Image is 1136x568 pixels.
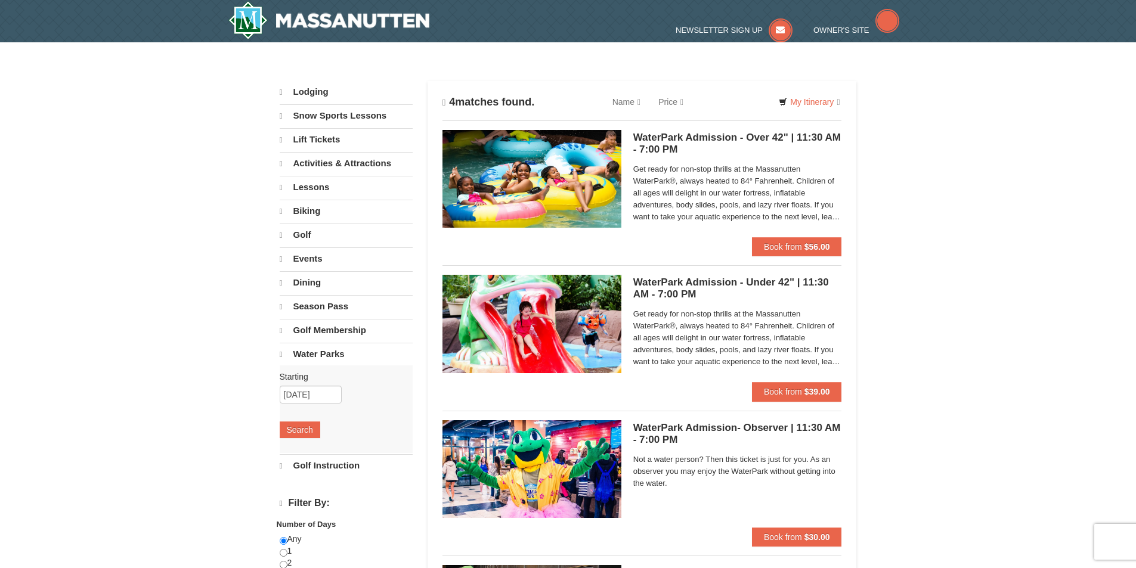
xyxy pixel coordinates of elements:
h4: Filter By: [280,498,413,509]
a: Golf [280,224,413,246]
span: Book from [764,242,802,252]
img: 6619917-1570-0b90b492.jpg [442,275,621,373]
a: Golf Membership [280,319,413,342]
button: Book from $39.00 [752,382,842,401]
a: Activities & Attractions [280,152,413,175]
span: Get ready for non-stop thrills at the Massanutten WaterPark®, always heated to 84° Fahrenheit. Ch... [633,163,842,223]
a: Dining [280,271,413,294]
strong: $39.00 [804,387,830,396]
a: Season Pass [280,295,413,318]
a: My Itinerary [771,93,847,111]
img: 6619917-1560-394ba125.jpg [442,130,621,228]
a: Biking [280,200,413,222]
a: Snow Sports Lessons [280,104,413,127]
strong: $30.00 [804,532,830,542]
span: Owner's Site [813,26,869,35]
a: Lodging [280,81,413,103]
h5: WaterPark Admission- Observer | 11:30 AM - 7:00 PM [633,422,842,446]
a: Lift Tickets [280,128,413,151]
a: Water Parks [280,343,413,365]
a: Events [280,247,413,270]
span: Newsletter Sign Up [676,26,763,35]
span: Not a water person? Then this ticket is just for you. As an observer you may enjoy the WaterPark ... [633,454,842,489]
span: Book from [764,387,802,396]
button: Search [280,421,320,438]
a: Golf Instruction [280,454,413,477]
label: Starting [280,371,404,383]
img: 6619917-1587-675fdf84.jpg [442,420,621,518]
img: Massanutten Resort Logo [228,1,430,39]
a: Price [649,90,692,114]
strong: Number of Days [277,520,336,529]
strong: $56.00 [804,242,830,252]
a: Owner's Site [813,26,899,35]
h5: WaterPark Admission - Over 42" | 11:30 AM - 7:00 PM [633,132,842,156]
a: Massanutten Resort [228,1,430,39]
span: Book from [764,532,802,542]
a: Lessons [280,176,413,198]
button: Book from $56.00 [752,237,842,256]
h5: WaterPark Admission - Under 42" | 11:30 AM - 7:00 PM [633,277,842,300]
span: Get ready for non-stop thrills at the Massanutten WaterPark®, always heated to 84° Fahrenheit. Ch... [633,308,842,368]
button: Book from $30.00 [752,527,842,547]
a: Name [603,90,649,114]
a: Newsletter Sign Up [676,26,793,35]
